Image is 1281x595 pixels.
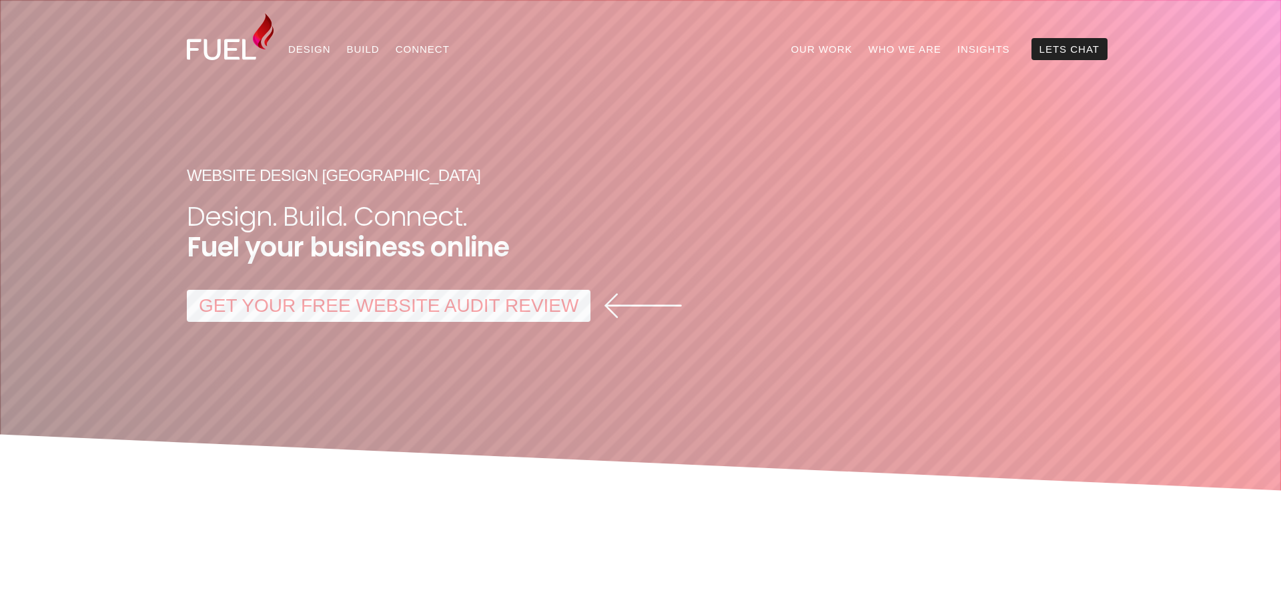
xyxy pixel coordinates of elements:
a: Insights [949,38,1018,60]
a: Our Work [783,38,860,60]
a: Design [280,38,339,60]
a: Lets Chat [1031,38,1108,60]
a: Connect [388,38,458,60]
img: Fuel Design Ltd - Website design and development company in North Shore, Auckland [187,13,274,60]
a: Who We Are [861,38,949,60]
a: Build [339,38,388,60]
